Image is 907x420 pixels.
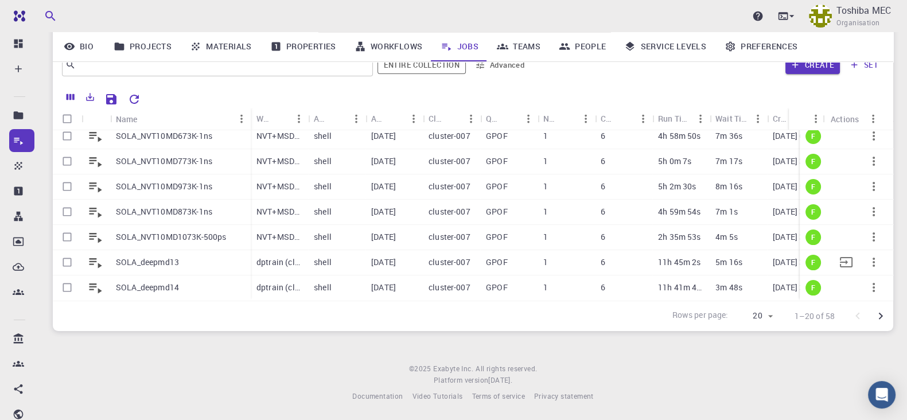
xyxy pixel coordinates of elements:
[773,206,816,217] p: [DATE] 3:40
[831,108,859,130] div: Actions
[807,182,820,192] span: F
[433,364,473,373] span: Exabyte Inc.
[601,155,605,167] p: 6
[844,56,884,74] button: set
[788,110,806,128] button: Sort
[832,248,860,276] button: Move to set
[329,110,347,128] button: Sort
[480,107,538,130] div: Queue
[601,256,605,268] p: 6
[773,155,816,167] p: [DATE] 3:35
[486,282,508,293] p: GPOF
[658,256,701,268] p: 11h 45m 2s
[429,155,470,167] p: cluster-007
[805,154,821,169] div: finished
[110,108,251,130] div: Name
[601,282,605,293] p: 6
[314,282,332,293] p: shell
[807,283,820,293] span: F
[232,110,251,128] button: Menu
[123,88,146,111] button: Reset Explorer Settings
[615,32,715,61] a: Service Levels
[543,107,558,130] div: Nodes
[807,207,820,217] span: F
[314,130,332,142] p: shell
[543,181,548,192] p: 1
[256,155,302,167] p: NVT+MSD+RDF+ADF_ver.2(DeepMD) (clone)
[543,282,548,293] p: 1
[658,130,701,142] p: 4h 58m 50s
[429,130,470,142] p: cluster-007
[256,231,302,243] p: NVT+MSD+RDF+ADF_ver.2(DeepMD) (clone)
[371,282,396,293] p: [DATE]
[807,110,825,128] button: Menu
[715,256,742,268] p: 5m 16s
[577,110,595,128] button: Menu
[116,181,212,192] p: SOLA_NVT10MD973K-1ns
[100,88,123,111] button: Save Explorer Settings
[715,130,742,142] p: 7m 36s
[256,206,302,217] p: NVT+MSD+RDF+ADF_ver.2(DeepMD) (clone)
[256,256,302,268] p: dptrain (clone)
[314,231,332,243] p: shell
[409,363,433,375] span: © 2025
[476,363,537,375] span: All rights reserved.
[429,256,470,268] p: cluster-007
[715,231,738,243] p: 4m 5s
[61,88,80,106] button: Columns
[314,181,332,192] p: shell
[805,204,821,220] div: finished
[601,130,605,142] p: 6
[658,155,691,167] p: 5h 0m 7s
[486,231,508,243] p: GPOF
[429,206,470,217] p: cluster-007
[805,179,821,195] div: finished
[251,107,308,130] div: Workflow Name
[365,107,423,130] div: Application Version
[773,231,816,243] p: [DATE] 3:43
[116,282,179,293] p: SOLA_deepmd14
[558,110,577,128] button: Sort
[377,56,466,74] button: Entire collection
[462,110,480,128] button: Menu
[488,375,512,386] a: [DATE].
[261,32,345,61] a: Properties
[715,155,742,167] p: 7m 17s
[352,391,403,402] a: Documentation
[352,391,403,400] span: Documentation
[807,232,820,242] span: F
[543,231,548,243] p: 1
[836,17,879,29] span: Organisation
[710,107,767,130] div: Wait Time
[371,231,396,243] p: [DATE]
[256,181,302,192] p: NVT+MSD+RDF+ADF_ver.2(DeepMD) (clone)
[658,181,696,192] p: 5h 2m 30s
[658,282,704,293] p: 11h 41m 47s
[733,308,776,324] div: 20
[534,391,594,402] a: Privacy statement
[116,108,138,130] div: Name
[672,309,728,322] p: Rows per page:
[658,107,691,130] div: Run Time
[345,32,432,61] a: Workflows
[534,391,594,400] span: Privacy statement
[488,375,512,384] span: [DATE] .
[486,256,508,268] p: GPOF
[486,107,501,130] div: Queue
[433,363,473,375] a: Exabyte Inc.
[543,206,548,217] p: 1
[749,110,767,128] button: Menu
[773,130,816,142] p: [DATE] 6:16
[377,56,466,74] span: Filter throughout whole library including sets (folders)
[691,110,710,128] button: Menu
[371,206,396,217] p: [DATE]
[429,231,470,243] p: cluster-007
[773,107,788,130] div: Created
[715,181,742,192] p: 8m 16s
[868,381,896,409] div: Open Intercom Messenger
[795,310,835,322] p: 1–20 of 58
[601,231,605,243] p: 6
[543,130,548,142] p: 1
[138,110,156,128] button: Sort
[543,155,548,167] p: 1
